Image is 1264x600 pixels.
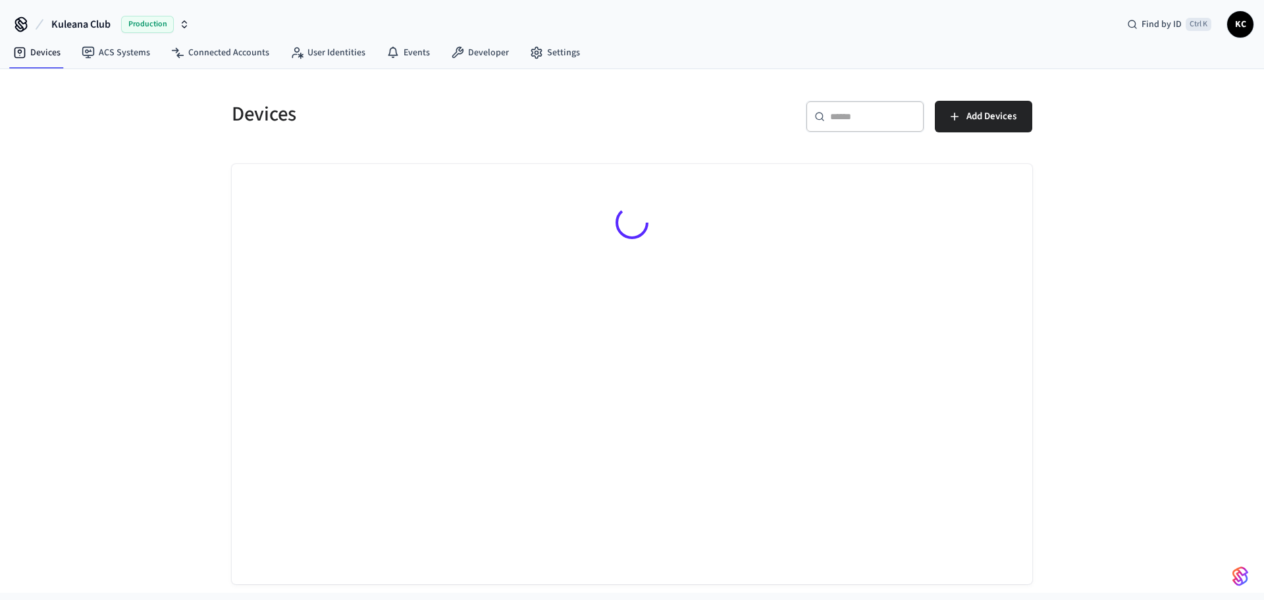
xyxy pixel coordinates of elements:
[1142,18,1182,31] span: Find by ID
[519,41,591,65] a: Settings
[71,41,161,65] a: ACS Systems
[440,41,519,65] a: Developer
[1186,18,1211,31] span: Ctrl K
[966,108,1016,125] span: Add Devices
[1227,11,1253,38] button: KC
[232,101,624,128] h5: Devices
[1228,13,1252,36] span: KC
[121,16,174,33] span: Production
[376,41,440,65] a: Events
[51,16,111,32] span: Kuleana Club
[1117,13,1222,36] div: Find by IDCtrl K
[280,41,376,65] a: User Identities
[161,41,280,65] a: Connected Accounts
[3,41,71,65] a: Devices
[935,101,1032,132] button: Add Devices
[1232,566,1248,587] img: SeamLogoGradient.69752ec5.svg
